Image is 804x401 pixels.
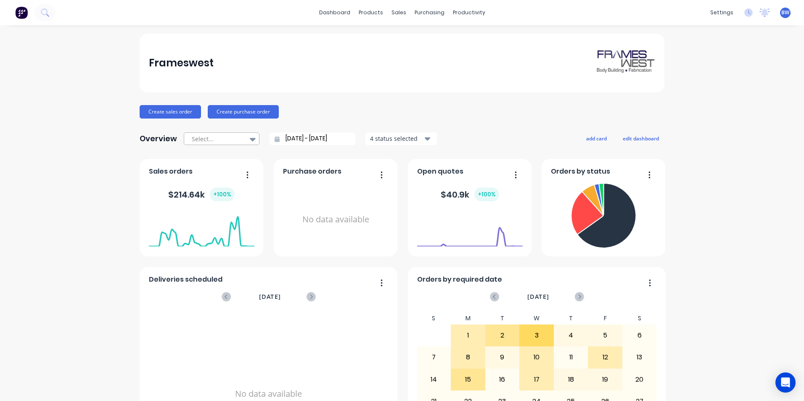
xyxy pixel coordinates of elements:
[519,312,554,324] div: W
[588,325,622,346] div: 5
[554,312,588,324] div: T
[140,130,177,147] div: Overview
[449,6,489,19] div: productivity
[149,166,193,177] span: Sales orders
[149,55,214,71] div: Frameswest
[588,369,622,390] div: 19
[581,133,612,144] button: add card
[417,347,451,368] div: 7
[486,369,519,390] div: 16
[485,312,520,324] div: T
[596,48,655,78] img: Frameswest
[551,166,610,177] span: Orders by status
[781,9,789,16] span: BW
[417,369,451,390] div: 14
[210,187,235,201] div: + 100 %
[486,347,519,368] div: 9
[365,132,437,145] button: 4 status selected
[451,325,485,346] div: 1
[775,372,796,393] div: Open Intercom Messenger
[370,134,423,143] div: 4 status selected
[168,187,235,201] div: $ 214.64k
[623,369,656,390] div: 20
[623,347,656,368] div: 13
[451,312,485,324] div: M
[283,180,389,259] div: No data available
[140,105,201,119] button: Create sales order
[410,6,449,19] div: purchasing
[208,105,279,119] button: Create purchase order
[354,6,387,19] div: products
[588,312,622,324] div: F
[451,369,485,390] div: 15
[520,347,553,368] div: 10
[441,187,499,201] div: $ 40.9k
[149,274,222,285] span: Deliveries scheduled
[520,369,553,390] div: 17
[622,312,657,324] div: S
[554,369,588,390] div: 18
[554,347,588,368] div: 11
[617,133,664,144] button: edit dashboard
[387,6,410,19] div: sales
[520,325,553,346] div: 3
[417,166,463,177] span: Open quotes
[259,292,281,301] span: [DATE]
[474,187,499,201] div: + 100 %
[451,347,485,368] div: 8
[527,292,549,301] span: [DATE]
[417,312,451,324] div: S
[588,347,622,368] div: 12
[15,6,28,19] img: Factory
[706,6,738,19] div: settings
[283,166,341,177] span: Purchase orders
[623,325,656,346] div: 6
[417,274,502,285] span: Orders by required date
[486,325,519,346] div: 2
[315,6,354,19] a: dashboard
[554,325,588,346] div: 4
